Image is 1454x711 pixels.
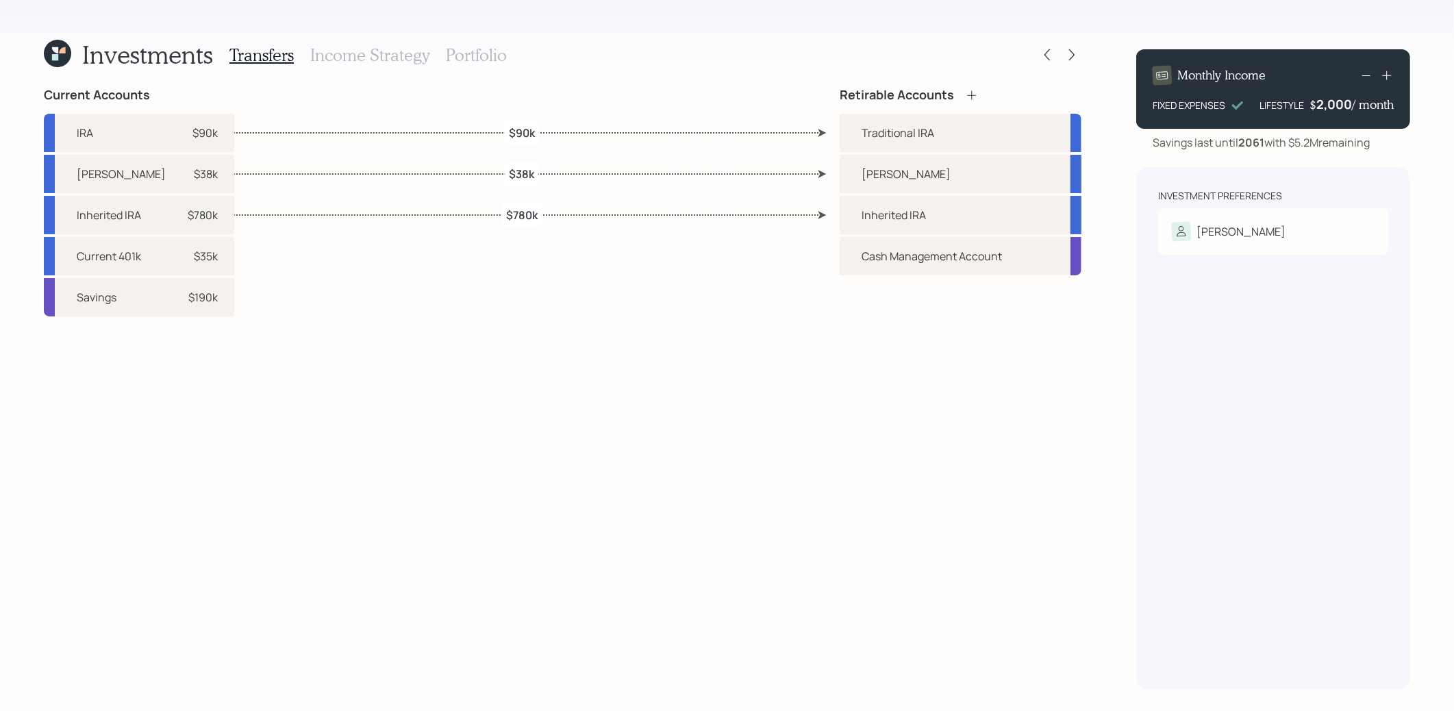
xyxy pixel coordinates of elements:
h1: Investments [82,40,213,69]
div: $90k [192,125,218,141]
div: [PERSON_NAME] [77,166,166,182]
h4: Retirable Accounts [840,88,954,103]
h4: $ [1309,97,1316,112]
label: $38k [509,166,534,181]
h3: Income Strategy [310,45,429,65]
div: IRA [77,125,93,141]
b: 2061 [1238,135,1264,150]
div: $38k [194,166,218,182]
div: [PERSON_NAME] [1196,223,1286,240]
h4: Current Accounts [44,88,150,103]
div: Current 401k [77,248,141,264]
label: $780k [506,207,538,222]
div: Savings last until with $5.2M remaining [1153,134,1370,151]
div: Inherited IRA [862,207,926,223]
h4: Monthly Income [1177,68,1266,83]
h3: Transfers [229,45,294,65]
div: $35k [194,248,218,264]
div: [PERSON_NAME] [862,166,951,182]
div: Traditional IRA [862,125,934,141]
div: Cash Management Account [862,248,1002,264]
div: Inherited IRA [77,207,141,223]
div: 2,000 [1316,96,1352,112]
div: $190k [188,289,218,305]
label: $90k [509,125,535,140]
div: Investment Preferences [1158,189,1282,203]
div: LIFESTYLE [1259,98,1304,112]
div: Savings [77,289,116,305]
h3: Portfolio [446,45,507,65]
h4: / month [1352,97,1394,112]
div: $780k [188,207,218,223]
div: FIXED EXPENSES [1153,98,1225,112]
